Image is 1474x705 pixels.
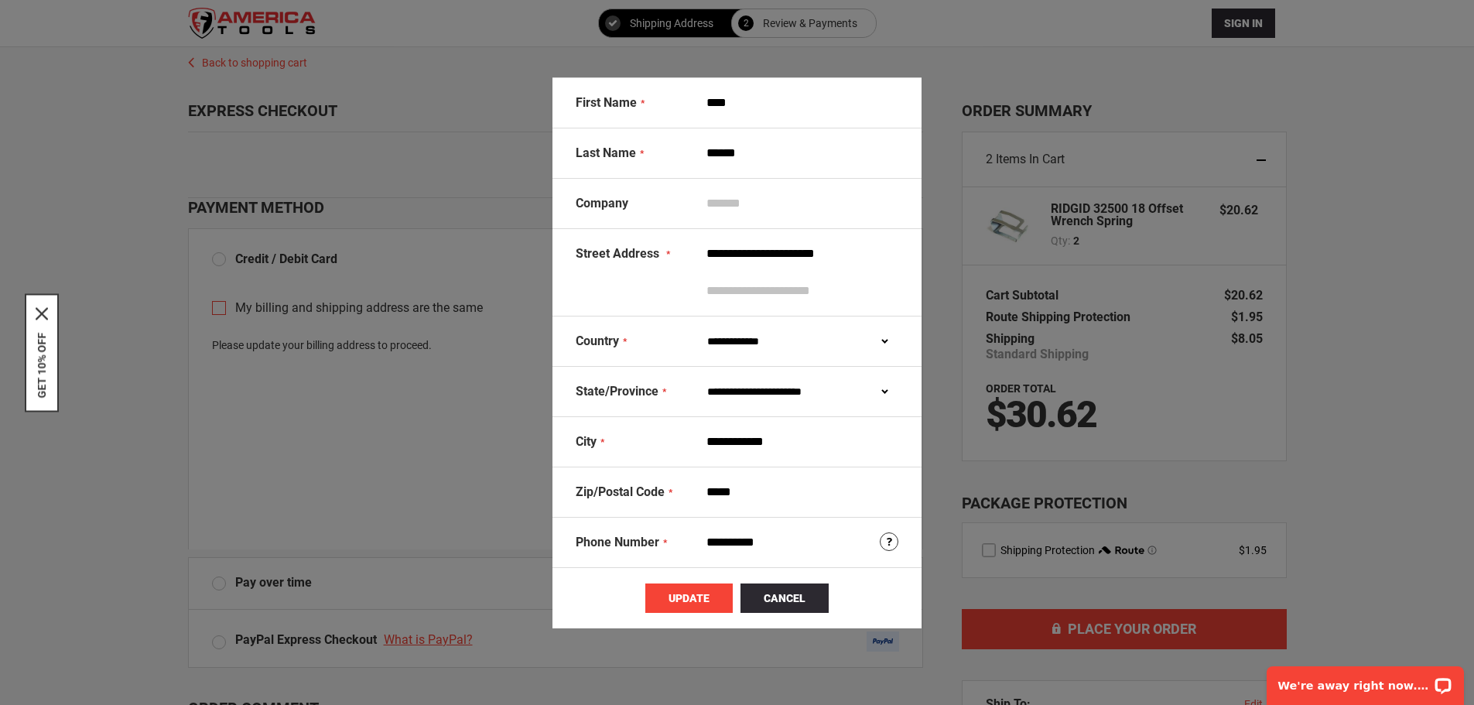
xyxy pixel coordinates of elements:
span: Phone Number [576,535,659,549]
svg: close icon [36,307,48,320]
span: Last Name [576,145,636,160]
span: Cancel [764,592,805,604]
button: Update [645,584,733,613]
span: First Name [576,95,637,110]
button: GET 10% OFF [36,332,48,398]
span: Zip/Postal Code [576,484,665,499]
span: Street Address [576,246,659,261]
button: Cancel [740,584,829,613]
button: Close [36,307,48,320]
span: Company [576,196,628,210]
span: City [576,434,597,449]
span: State/Province [576,384,658,399]
span: Update [669,592,710,604]
iframe: LiveChat chat widget [1257,656,1474,705]
span: Country [576,334,619,348]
